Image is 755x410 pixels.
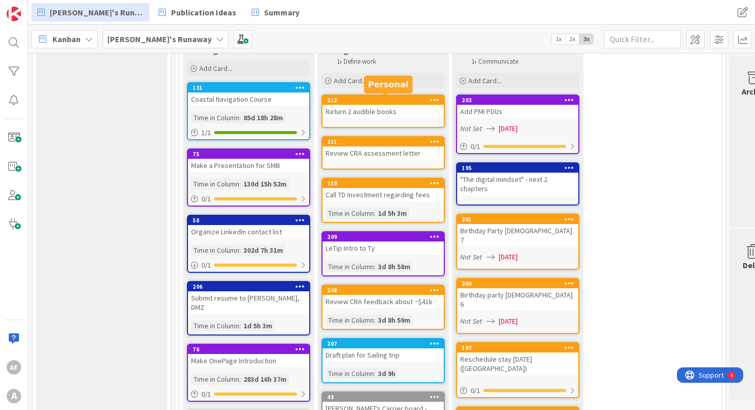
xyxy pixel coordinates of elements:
[188,216,309,225] div: 58
[52,33,81,45] span: Kanban
[188,150,309,172] div: 75Make a Presentation for SMB
[457,279,578,288] div: 200
[323,179,444,201] div: 210Call TD Investment regarding fees
[579,34,593,44] span: 3x
[374,314,375,326] span: :
[457,215,578,247] div: 201Birthday Party [DEMOGRAPHIC_DATA] 7
[188,83,309,106] div: 131Coastal Navigation Course
[375,368,398,379] div: 3d 9h
[241,245,286,256] div: 302d 7h 31m
[193,217,309,224] div: 58
[323,105,444,118] div: Return 2 audible books
[187,82,310,140] a: 131Coastal Navigation CourseTime in Column:85d 18h 28m1/1
[457,96,578,118] div: 203Add PMI PDUs
[323,137,444,160] div: 211Review CRA assessment letter
[246,3,306,22] a: Summary
[323,241,444,255] div: LeTip Intro to Ty
[457,163,578,195] div: 195"The digital mindset" - next 2 chapters
[462,216,578,223] div: 201
[239,112,241,123] span: :
[187,281,310,336] a: 206Submit resume to [PERSON_NAME], DMZTime in Column:1d 5h 3m
[31,3,149,22] a: [PERSON_NAME]'s Runaway
[457,96,578,105] div: 203
[191,112,239,123] div: Time in Column
[457,343,578,352] div: 197
[241,178,289,190] div: 130d 15h 52m
[322,231,445,276] a: 209LeTip Intro to TyTime in Column:3d 8h 58m
[188,354,309,367] div: Make OnePage Introduction
[457,384,578,397] div: 0/1
[456,95,579,154] a: 203Add PMI PDUsNot Set[DATE]0/1
[323,339,444,362] div: 207Draft plan for Sailing trip
[327,340,444,347] div: 207
[456,342,579,398] a: 197Reschedule stay [DATE] ([GEOGRAPHIC_DATA])0/1
[50,6,143,18] span: [PERSON_NAME]'s Runaway
[188,92,309,106] div: Coastal Navigation Course
[107,34,212,44] b: [PERSON_NAME]'s Runaway
[322,136,445,170] a: 211Review CRA assessment letter
[457,224,578,247] div: Birthday Party [DEMOGRAPHIC_DATA] 7
[188,216,309,238] div: 58Organize LinkedIn contact list
[188,259,309,272] div: 0/1
[188,193,309,206] div: 0/1
[191,245,239,256] div: Time in Column
[456,162,579,206] a: 195"The digital mindset" - next 2 chapters
[201,127,211,138] span: 1 / 1
[375,314,413,326] div: 3d 8h 59m
[188,291,309,314] div: Submit resume to [PERSON_NAME], DMZ
[499,252,518,263] span: [DATE]
[323,348,444,362] div: Draft plan for Sailing trip
[327,180,444,187] div: 210
[193,151,309,158] div: 75
[323,295,444,308] div: Review CRA feedback about ~$41k
[191,374,239,385] div: Time in Column
[457,288,578,311] div: Birthday party [DEMOGRAPHIC_DATA] 6
[565,34,579,44] span: 2x
[323,146,444,160] div: Review CRA assessment letter
[457,352,578,375] div: Reschedule stay [DATE] ([GEOGRAPHIC_DATA])
[323,188,444,201] div: Call TD Investment regarding fees
[188,282,309,314] div: 206Submit resume to [PERSON_NAME], DMZ
[241,112,286,123] div: 85d 18h 28m
[470,141,480,152] span: 0 / 1
[334,58,443,66] li: Define work
[153,3,242,22] a: Publication Ideas
[468,76,501,85] span: Add Card...
[323,96,444,118] div: 212Return 2 audible books
[462,344,578,351] div: 197
[375,208,409,219] div: 1d 5h 3m
[323,339,444,348] div: 207
[374,261,375,272] span: :
[201,389,211,400] span: 0 / 1
[552,34,565,44] span: 1x
[327,394,444,401] div: 48
[322,178,445,223] a: 210Call TD Investment regarding feesTime in Column:1d 5h 3m
[193,84,309,91] div: 131
[460,124,482,133] i: Not Set
[322,95,445,128] a: 212Return 2 audible books
[322,338,445,383] a: 207Draft plan for Sailing tripTime in Column:3d 9h
[462,280,578,287] div: 200
[188,345,309,354] div: 76
[53,4,56,12] div: 4
[326,314,374,326] div: Time in Column
[188,282,309,291] div: 206
[334,76,367,85] span: Add Card...
[326,261,374,272] div: Time in Column
[457,163,578,173] div: 195
[323,232,444,241] div: 209
[457,215,578,224] div: 201
[7,7,21,21] img: Visit kanbanzone.com
[323,137,444,146] div: 211
[188,388,309,401] div: 0/1
[201,194,211,204] span: 0 / 1
[188,150,309,159] div: 75
[456,278,579,334] a: 200Birthday party [DEMOGRAPHIC_DATA] 6Not Set[DATE]
[188,225,309,238] div: Organize LinkedIn contact list
[193,283,309,290] div: 206
[187,344,310,402] a: 76Make OnePage IntroductionTime in Column:283d 16h 37m0/1
[457,343,578,375] div: 197Reschedule stay [DATE] ([GEOGRAPHIC_DATA])
[368,80,409,89] h5: Personal
[187,148,310,207] a: 75Make a Presentation for SMBTime in Column:130d 15h 52m0/1
[323,179,444,188] div: 210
